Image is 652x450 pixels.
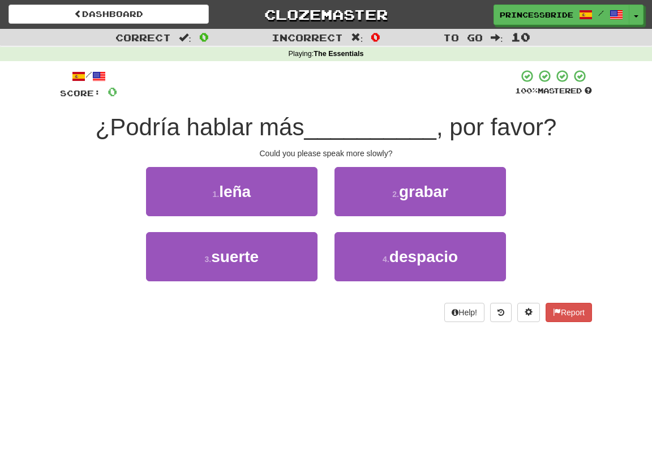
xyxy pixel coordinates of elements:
span: : [351,33,363,42]
span: suerte [211,248,259,265]
span: / [598,9,604,17]
small: 1 . [212,190,219,199]
span: : [179,33,191,42]
strong: The Essentials [314,50,363,58]
a: Dashboard [8,5,209,24]
span: princessbride [500,10,573,20]
button: Round history (alt+y) [490,303,512,322]
small: 2 . [392,190,399,199]
button: 1.leña [146,167,318,216]
span: Correct [115,32,171,43]
span: ¿Podría hablar más [96,114,304,140]
span: __________ [304,114,436,140]
small: 4 . [383,255,389,264]
small: 3 . [204,255,211,264]
button: 4.despacio [334,232,506,281]
button: Help! [444,303,484,322]
span: , por favor? [436,114,556,140]
button: 2.grabar [334,167,506,216]
span: Score: [60,88,101,98]
span: 0 [108,84,117,98]
button: Report [546,303,592,322]
div: / [60,69,117,83]
span: grabar [399,183,448,200]
span: To go [443,32,483,43]
div: Mastered [515,86,592,96]
span: 10 [511,30,530,44]
span: leña [219,183,251,200]
a: princessbride / [494,5,629,25]
span: Incorrect [272,32,343,43]
span: despacio [389,248,458,265]
span: 0 [199,30,209,44]
a: Clozemaster [226,5,426,24]
button: 3.suerte [146,232,318,281]
span: 0 [371,30,380,44]
span: : [491,33,503,42]
div: Could you please speak more slowly? [60,148,592,159]
span: 100 % [515,86,538,95]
